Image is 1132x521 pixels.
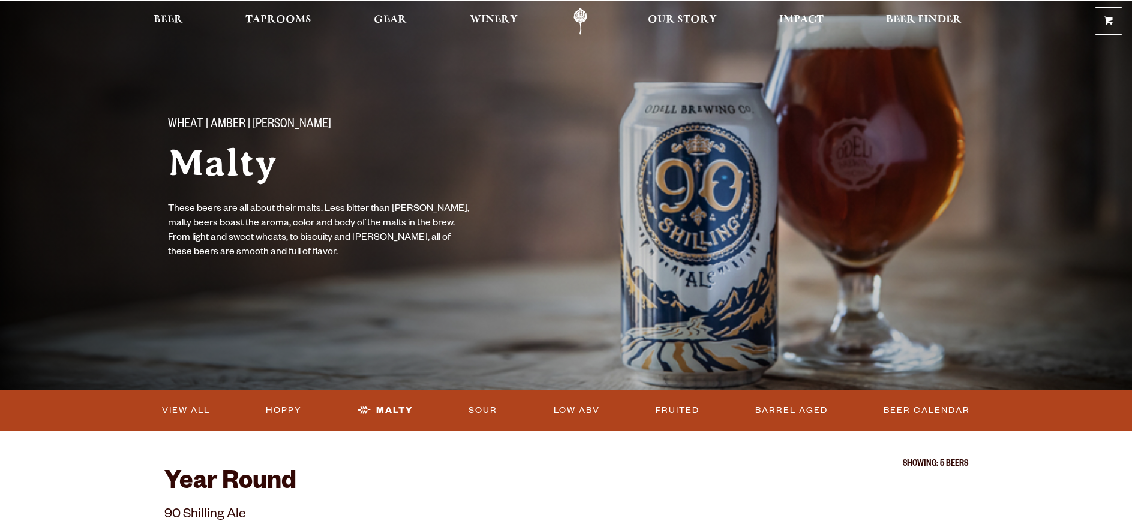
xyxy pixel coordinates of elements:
h2: Year Round [164,469,968,498]
h1: Malty [168,143,542,183]
a: Gear [366,8,415,35]
span: Wheat | Amber | [PERSON_NAME] [168,118,331,133]
a: Fruited [651,397,704,424]
p: These beers are all about their malts. Less bitter than [PERSON_NAME], malty beers boast the arom... [168,203,475,260]
a: Odell Home [558,8,603,35]
span: Taprooms [245,15,311,25]
a: Malty [353,397,418,424]
a: Winery [462,8,526,35]
span: Winery [470,15,518,25]
a: Hoppy [261,397,307,424]
a: Beer [146,8,191,35]
a: Our Story [640,8,725,35]
a: Beer Calendar [879,397,975,424]
span: Gear [374,15,407,25]
a: Barrel Aged [750,397,833,424]
span: Our Story [648,15,717,25]
a: Taprooms [238,8,319,35]
a: Impact [771,8,831,35]
p: Showing: 5 Beers [164,460,968,469]
a: Low ABV [549,397,605,424]
span: Impact [779,15,824,25]
a: Beer Finder [878,8,969,35]
a: Sour [464,397,502,424]
span: Beer [154,15,183,25]
span: Beer Finder [886,15,962,25]
a: View All [157,397,215,424]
